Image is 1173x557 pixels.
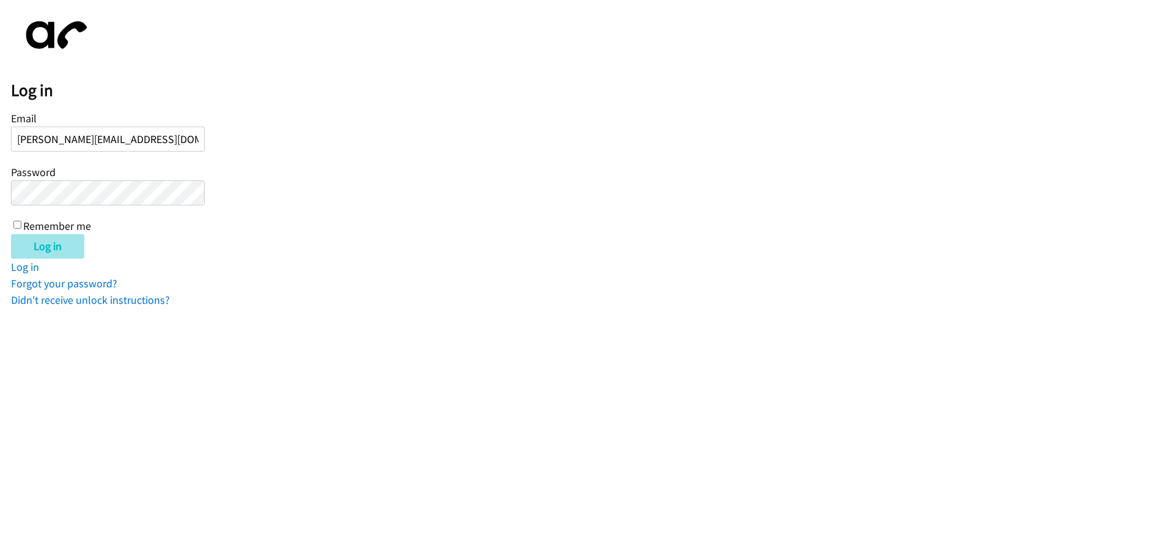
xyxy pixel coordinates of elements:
a: Forgot your password? [11,276,117,290]
a: Didn't receive unlock instructions? [11,293,170,307]
label: Remember me [23,219,91,233]
input: Log in [11,234,84,259]
label: Password [11,165,56,179]
h2: Log in [11,80,1173,101]
a: Log in [11,260,39,274]
img: aphone-8a226864a2ddd6a5e75d1ebefc011f4aa8f32683c2d82f3fb0802fe031f96514.svg [11,11,97,59]
label: Email [11,111,37,125]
